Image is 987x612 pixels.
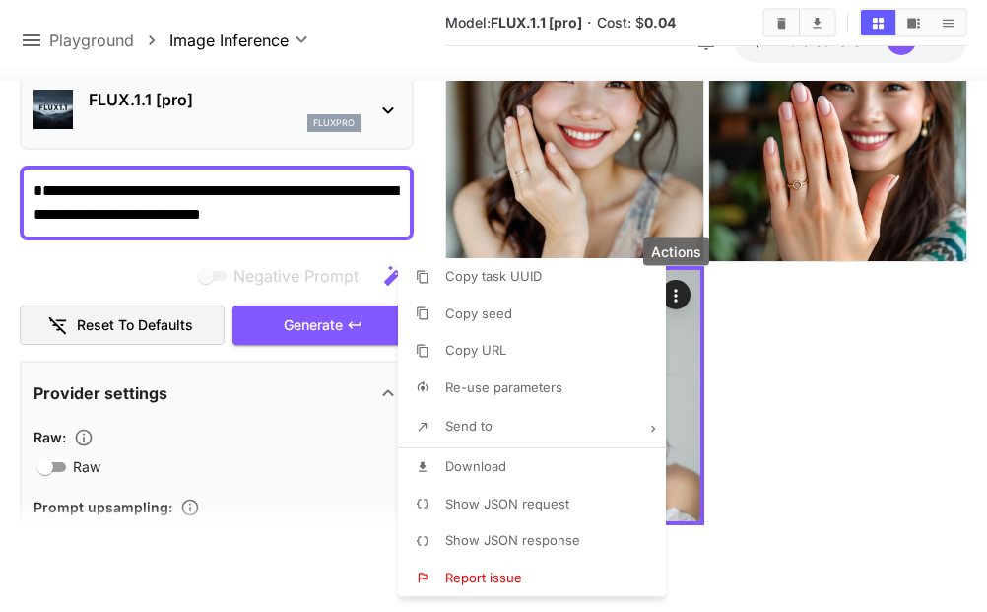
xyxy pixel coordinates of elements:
[445,306,512,321] span: Copy seed
[445,458,506,474] span: Download
[445,268,542,284] span: Copy task UUID
[445,342,506,358] span: Copy URL
[445,418,493,434] span: Send to
[445,532,580,548] span: Show JSON response
[445,379,562,395] span: Re-use parameters
[445,570,522,585] span: Report issue
[445,496,569,511] span: Show JSON request
[643,238,709,266] div: Actions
